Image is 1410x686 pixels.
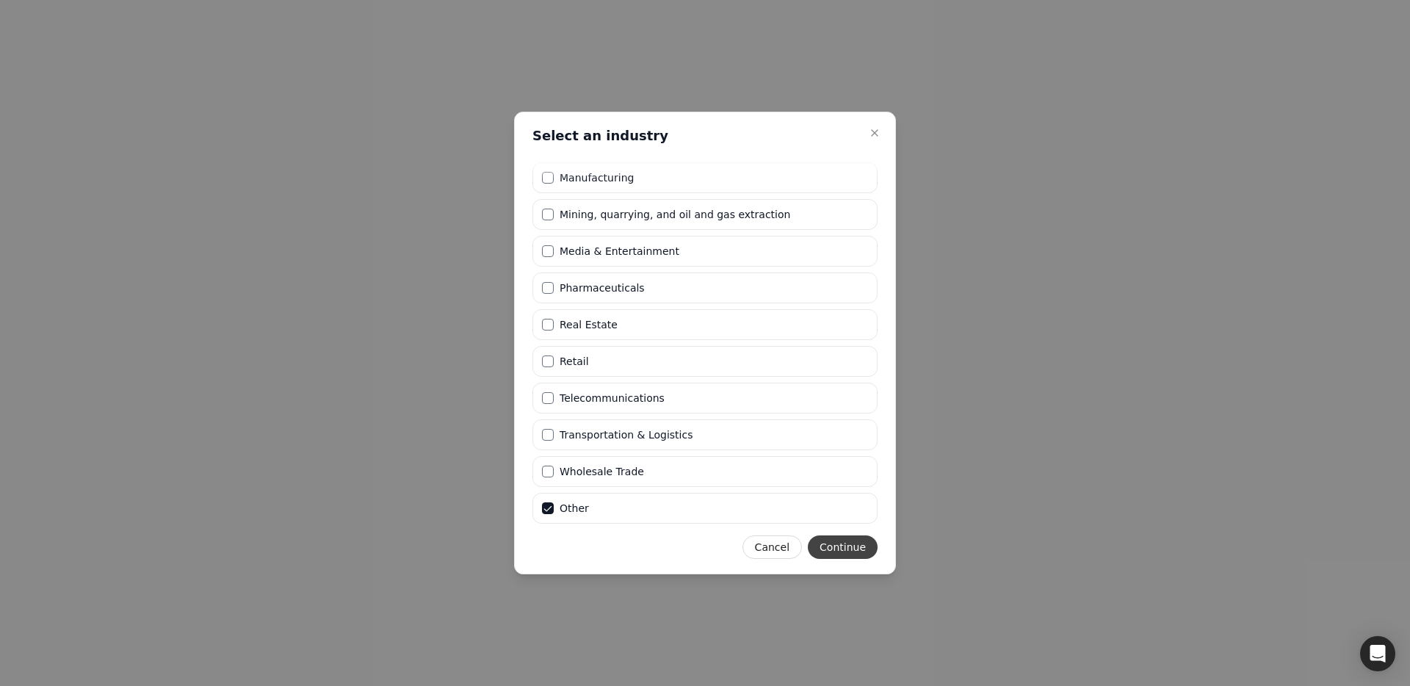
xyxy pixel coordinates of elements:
[560,356,589,367] label: Retail
[560,393,665,403] label: Telecommunications
[742,535,802,559] button: Cancel
[560,319,618,330] label: Real Estate
[560,430,693,440] label: Transportation & Logistics
[560,466,644,477] label: Wholesale Trade
[560,283,645,293] label: Pharmaceuticals
[808,535,878,559] button: Continue
[560,173,634,183] label: Manufacturing
[560,503,589,513] label: Other
[532,127,668,145] h2: Select an industry
[560,246,679,256] label: Media & Entertainment
[560,209,790,220] label: Mining, quarrying, and oil and gas extraction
